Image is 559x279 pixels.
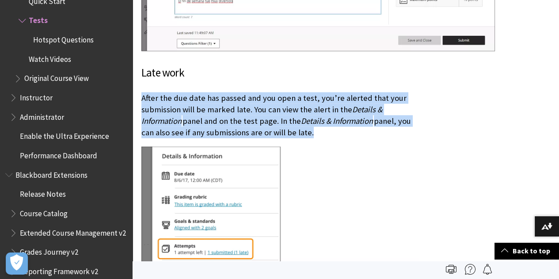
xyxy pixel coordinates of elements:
[465,264,475,275] img: More help
[33,32,94,44] span: Hotspot Questions
[141,104,382,126] span: Details & Information
[15,168,87,180] span: Blackboard Extensions
[494,243,559,259] a: Back to top
[482,264,493,275] img: Follow this page
[20,245,78,257] span: Grades Journey v2
[20,148,97,160] span: Performance Dashboard
[6,252,28,275] button: Open Preferences
[29,13,48,25] span: Tests
[29,52,71,64] span: Watch Videos
[141,65,419,81] h3: Late work
[24,71,89,83] span: Original Course View
[446,264,456,275] img: Print
[301,116,373,126] span: Details & Information
[141,92,419,139] p: After the due date has passed and you open a test, you’re alerted that your submission will be ma...
[20,225,126,237] span: Extended Course Management v2
[20,110,64,122] span: Administrator
[20,129,109,141] span: Enable the Ultra Experience
[20,206,68,218] span: Course Catalog
[20,90,53,102] span: Instructor
[20,264,98,276] span: Reporting Framework v2
[20,187,66,199] span: Release Notes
